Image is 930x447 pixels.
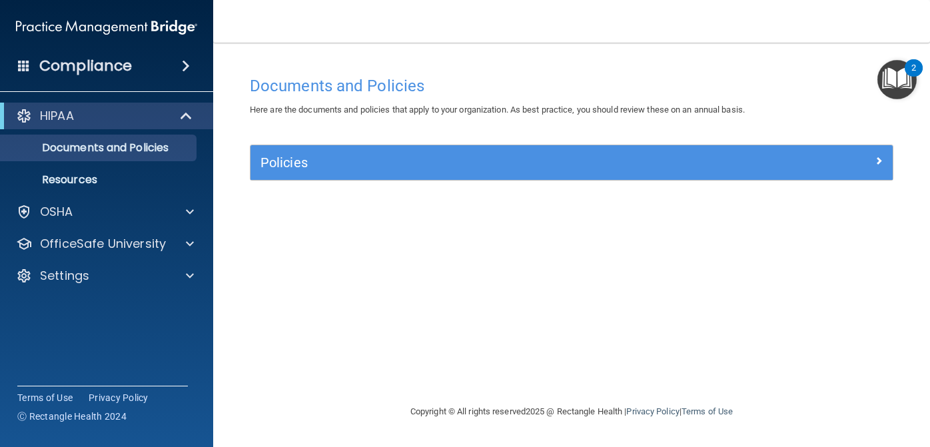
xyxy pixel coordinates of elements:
[16,108,193,124] a: HIPAA
[17,410,127,423] span: Ⓒ Rectangle Health 2024
[328,390,815,433] div: Copyright © All rights reserved 2025 @ Rectangle Health | |
[9,141,191,155] p: Documents and Policies
[260,152,883,173] a: Policies
[39,57,132,75] h4: Compliance
[260,155,722,170] h5: Policies
[40,204,73,220] p: OSHA
[40,268,89,284] p: Settings
[626,406,679,416] a: Privacy Policy
[40,236,166,252] p: OfficeSafe University
[911,68,916,85] div: 2
[16,14,197,41] img: PMB logo
[16,236,194,252] a: OfficeSafe University
[16,204,194,220] a: OSHA
[682,406,733,416] a: Terms of Use
[89,391,149,404] a: Privacy Policy
[40,108,74,124] p: HIPAA
[17,391,73,404] a: Terms of Use
[250,77,893,95] h4: Documents and Policies
[9,173,191,187] p: Resources
[250,105,745,115] span: Here are the documents and policies that apply to your organization. As best practice, you should...
[877,60,917,99] button: Open Resource Center, 2 new notifications
[16,268,194,284] a: Settings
